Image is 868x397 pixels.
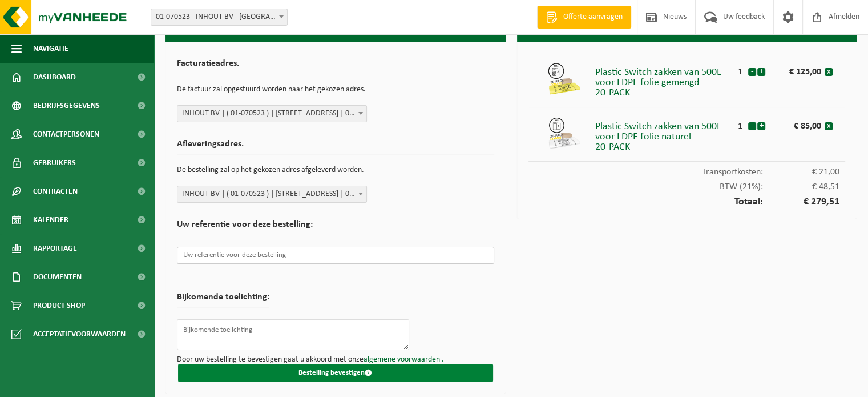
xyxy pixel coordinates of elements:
[177,80,494,99] p: De factuur zal opgestuurd worden naar het gekozen adres.
[733,116,748,131] div: 1
[33,91,100,120] span: Bedrijfsgegevens
[177,292,269,308] h2: Bijkomende toelichting:
[825,68,833,76] button: x
[151,9,287,25] span: 01-070523 - INHOUT BV - NAZARETH
[177,356,494,364] p: Door uw bestelling te bevestigen gaat u akkoord met onze
[151,9,288,26] span: 01-070523 - INHOUT BV - NAZARETH
[763,167,839,177] span: € 21,00
[33,177,78,206] span: Contracten
[177,59,494,74] h2: Facturatieadres.
[733,62,748,77] div: 1
[177,161,494,180] p: De bestelling zal op het gekozen adres afgeleverd worden.
[528,191,846,207] div: Totaal:
[177,106,366,122] span: INHOUT BV | ( 01-070523 ) | LEENSTRAAT 13, 9810 NAZARETH | 0878.368.355
[177,247,494,264] input: Uw referentie voor deze bestelling
[778,62,824,77] div: € 125,00
[178,364,493,382] button: Bestelling bevestigen
[33,320,126,348] span: Acceptatievoorwaarden
[364,355,444,364] a: algemene voorwaarden .
[595,62,733,98] div: Plastic Switch zakken van 500L voor LDPE folie gemengd 20-PACK
[33,263,82,291] span: Documenten
[177,220,494,235] h2: Uw referentie voor deze bestelling:
[763,197,839,207] span: € 279,51
[757,68,765,76] button: +
[528,177,846,191] div: BTW (21%):
[748,122,756,130] button: -
[560,11,625,23] span: Offerte aanvragen
[825,122,833,130] button: x
[33,34,68,63] span: Navigatie
[547,62,582,96] img: 01-999964
[537,6,631,29] a: Offerte aanvragen
[757,122,765,130] button: +
[547,116,582,150] img: 01-999961
[177,186,367,203] span: INHOUT BV | ( 01-070523 ) | LEENSTRAAT 13, 9810 NAZARETH | 0878.368.355
[595,116,733,153] div: Plastic Switch zakken van 500L voor LDPE folie naturel 20-PACK
[763,182,839,191] span: € 48,51
[177,139,494,155] h2: Afleveringsadres.
[33,63,76,91] span: Dashboard
[33,234,77,263] span: Rapportage
[177,105,367,122] span: INHOUT BV | ( 01-070523 ) | LEENSTRAAT 13, 9810 NAZARETH | 0878.368.355
[33,120,99,149] span: Contactpersonen
[33,206,68,234] span: Kalender
[748,68,756,76] button: -
[177,186,366,202] span: INHOUT BV | ( 01-070523 ) | LEENSTRAAT 13, 9810 NAZARETH | 0878.368.355
[33,149,76,177] span: Gebruikers
[778,116,824,131] div: € 85,00
[33,291,85,320] span: Product Shop
[528,162,846,177] div: Transportkosten:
